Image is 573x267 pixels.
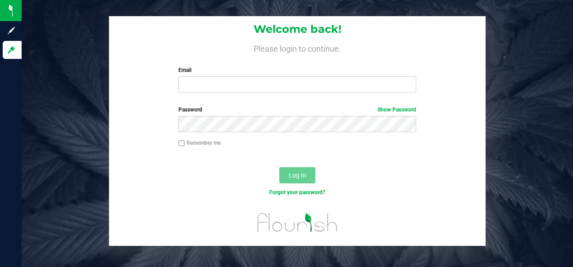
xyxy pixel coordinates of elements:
span: Password [178,107,202,113]
a: Show Password [377,107,416,113]
inline-svg: Sign up [7,26,16,35]
button: Log In [279,167,315,183]
h4: Please login to continue. [109,43,486,53]
inline-svg: Log in [7,45,16,54]
a: Forgot your password? [269,189,325,196]
span: Log In [289,172,306,179]
h1: Welcome back! [109,23,486,35]
img: flourish_logo.svg [250,206,345,239]
label: Remember me [178,139,221,147]
input: Remember me [178,140,185,147]
label: Email [178,66,416,74]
